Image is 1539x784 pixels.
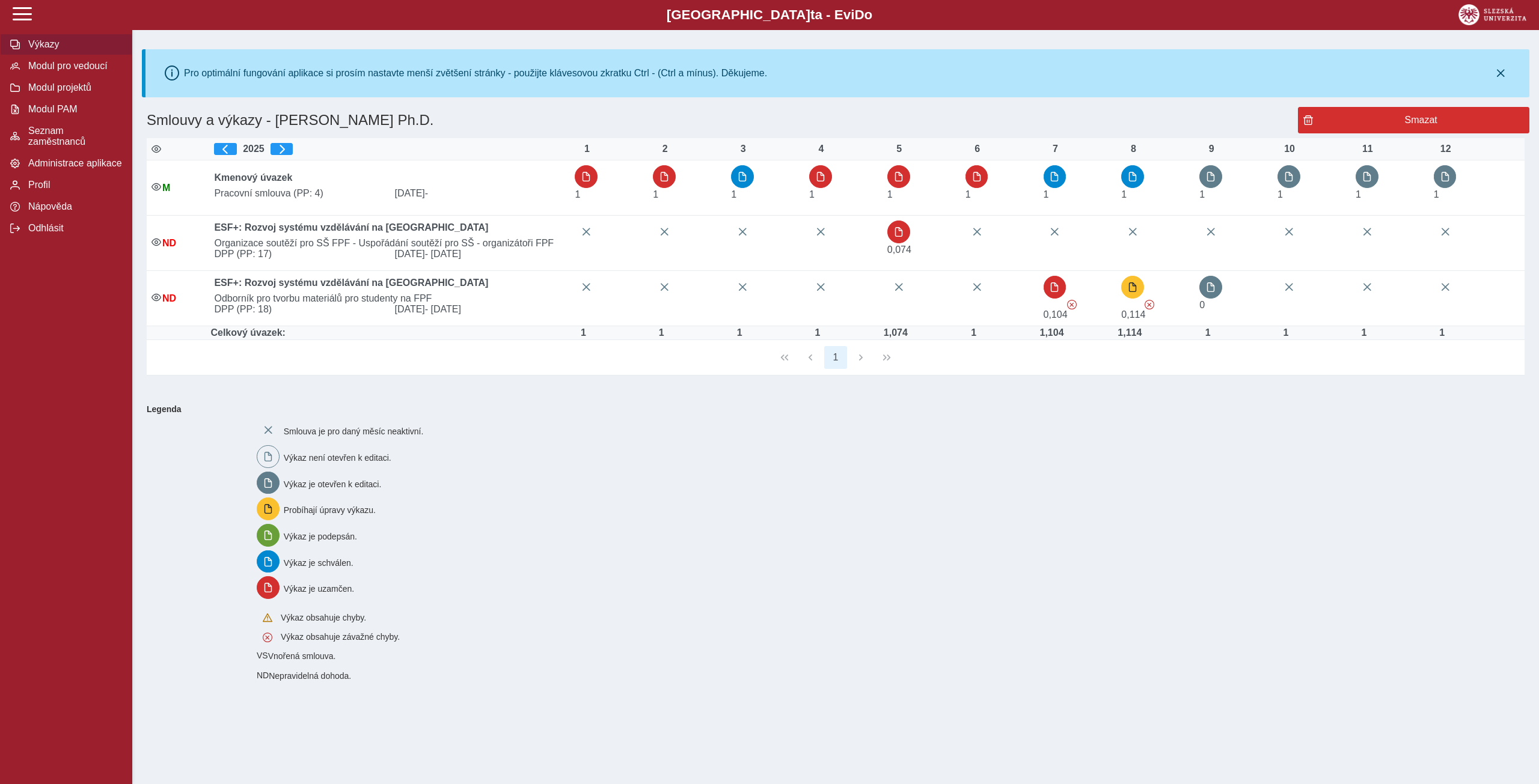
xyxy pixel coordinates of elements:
span: Údaje souhlasí s údaji v Magionu [162,183,170,193]
i: Smlouva je aktivní [151,182,161,192]
div: 12 [1434,144,1458,154]
div: 10 [1277,144,1302,154]
b: Legenda [142,400,1520,419]
span: [DATE] [390,188,570,199]
div: Úvazek : 8 h / den. 40 h / týden. [727,327,751,338]
b: ESF+: Rozvoj systému vzdělávání na [GEOGRAPHIC_DATA] [214,222,488,232]
span: Smlouva je pro daný měsíc neaktivní. [284,427,424,436]
span: Výkazy [25,39,122,50]
div: 5 [887,144,911,154]
span: Výkaz obsahuje závažné chyby. [1145,300,1154,309]
span: Smlouva vnořená do kmene [257,670,269,680]
span: Probíhají úpravy výkazu. [284,505,376,515]
button: 1 [824,346,847,369]
div: 8 [1121,144,1145,154]
span: Výkaz je otevřen k editaci. [284,479,382,488]
div: Úvazek : 8 h / den. 40 h / týden. [571,327,595,338]
img: logo_web_su.png [1458,4,1526,25]
span: Úvazek : 8 h / den. 40 h / týden. [809,189,815,199]
span: - [DATE] [425,304,461,314]
span: Výkaz obsahuje závažné chyby. [281,632,400,642]
span: Odhlásit [25,223,122,234]
span: Smlouva vnořená do kmene [257,651,268,660]
span: [DATE] [390,304,570,315]
span: DPP (PP: 18) [209,304,390,315]
div: Úvazek : 8 h / den. 40 h / týden. [1430,327,1454,338]
i: Zobrazit aktivní / neaktivní smlouvy [151,144,161,154]
i: Smlouva je aktivní [151,293,161,302]
span: Úvazek : 8 h / den. 40 h / týden. [1044,189,1049,199]
span: Výkaz je uzamčen. [284,584,355,594]
div: 2025 [214,143,565,155]
div: Úvazek : 8,832 h / den. 44,16 h / týden. [1040,327,1064,338]
div: Úvazek : 8 h / den. 40 h / týden. [1352,327,1376,338]
span: Úvazek : 0,592 h / den. 2,96 h / týden. [887,245,911,255]
span: DPP (PP: 17) [209,249,390,260]
b: ESF+: Rozvoj systému vzdělávání na [GEOGRAPHIC_DATA] [214,278,488,288]
span: Nepravidelná dohoda [162,238,176,248]
span: Pracovní smlouva (PP: 4) [209,188,390,199]
b: [GEOGRAPHIC_DATA] a - Evi [36,7,1503,23]
span: Výkaz obsahuje chyby. [281,613,366,622]
span: Úvazek : 8 h / den. 40 h / týden. [1434,189,1439,199]
span: Úvazek : 8 h / den. 40 h / týden. [653,189,658,199]
span: Výkaz obsahuje závažné chyby. [1067,300,1077,309]
span: o [864,7,873,22]
i: Smlouva je aktivní [151,237,161,247]
span: - [DATE] [425,249,461,259]
div: 9 [1199,144,1223,154]
div: 4 [809,144,833,154]
div: Úvazek : 8 h / den. 40 h / týden. [806,327,830,338]
b: Kmenový úvazek [214,172,292,183]
span: Úvazek : 0,912 h / den. 4,56 h / týden. [1121,309,1145,320]
span: Nepravidelná dohoda. [269,671,351,681]
span: Odborník pro tvorbu materiálů pro studenty na FPF [209,293,570,304]
span: Administrace aplikace [25,158,122,169]
h1: Smlouvy a výkazy - [PERSON_NAME] Ph.D. [142,107,1298,133]
span: Úvazek : 8 h / den. 40 h / týden. [965,189,971,199]
span: Nepravidelná dohoda [162,293,176,303]
span: Nápověda [25,201,122,212]
div: Úvazek : 8,592 h / den. 42,96 h / týden. [884,327,908,338]
button: Smazat [1298,107,1529,133]
div: Úvazek : 8 h / den. 40 h / týden. [962,327,986,338]
span: D [854,7,864,22]
div: Úvazek : 8 h / den. 40 h / týden. [1274,327,1298,338]
div: 6 [965,144,990,154]
span: Úvazek : 8 h / den. 40 h / týden. [731,189,736,199]
span: - [425,188,428,198]
div: 3 [731,144,755,154]
div: Úvazek : 8,912 h / den. 44,56 h / týden. [1118,327,1142,338]
div: Úvazek : 8 h / den. 40 h / týden. [1196,327,1220,338]
span: Úvazek : 0,832 h / den. 4,16 h / týden. [1044,309,1068,320]
span: Úvazek : 8 h / den. 40 h / týden. [1277,189,1283,199]
span: Vnořená smlouva. [268,651,336,661]
span: Výkaz je schválen. [284,558,353,567]
span: Úvazek : 8 h / den. 40 h / týden. [887,189,893,199]
span: Profil [25,180,122,190]
span: Modul projektů [25,82,122,93]
span: Modul pro vedoucí [25,61,122,71]
span: Úvazek : [1199,300,1205,310]
div: 1 [575,144,599,154]
span: Úvazek : 8 h / den. 40 h / týden. [1121,189,1127,199]
span: Úvazek : 8 h / den. 40 h / týden. [1356,189,1361,199]
span: Výkaz není otevřen k editaci. [284,453,391,463]
div: Pro optimální fungování aplikace si prosím nastavte menší zvětšení stránky - použijte klávesovou ... [184,68,767,79]
div: Úvazek : 8 h / den. 40 h / týden. [649,327,673,338]
span: Modul PAM [25,104,122,115]
div: 11 [1356,144,1380,154]
span: Úvazek : 8 h / den. 40 h / týden. [575,189,580,199]
span: [DATE] [390,249,570,260]
td: Celkový úvazek: [209,326,570,340]
span: Smazat [1318,115,1524,126]
span: t [810,7,815,22]
div: 2 [653,144,677,154]
span: Úvazek : 8 h / den. 40 h / týden. [1199,189,1205,199]
span: Výkaz je podepsán. [284,532,357,541]
span: Seznam zaměstnanců [25,126,122,147]
div: 7 [1044,144,1068,154]
span: Organizace soutěží pro SŠ FPF - Uspořádání soutěží pro SŠ - organizátoři FPF [209,238,570,249]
